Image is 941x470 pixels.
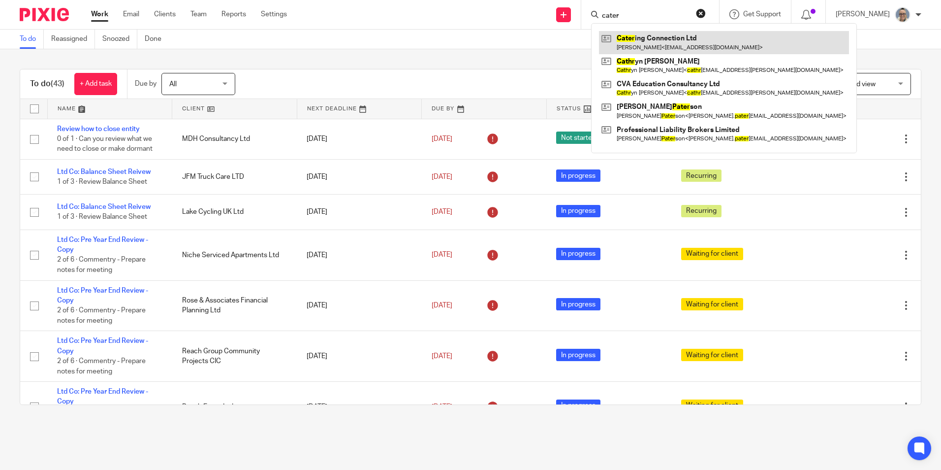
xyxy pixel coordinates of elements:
a: Email [123,9,139,19]
span: 2 of 6 · Commentry - Prepare notes for meeting [57,358,146,375]
a: Ltd Co: Balance Sheet Reivew [57,203,151,210]
img: Pixie [20,8,69,21]
td: [DATE] [297,382,422,433]
span: Waiting for client [681,400,743,412]
h1: To do [30,79,64,89]
td: MDH Consultancy Ltd [172,119,297,159]
button: Clear [696,8,706,18]
span: [DATE] [432,252,452,259]
td: Niche Serviced Apartments Ltd [172,230,297,280]
span: [DATE] [432,208,452,215]
a: Reports [221,9,246,19]
span: [DATE] [432,403,452,410]
span: 1 of 3 · Review Balance Sheet [57,178,147,185]
span: In progress [556,298,600,310]
span: Recurring [681,205,721,217]
a: Review how to close entity [57,126,140,133]
td: [DATE] [297,159,422,194]
td: [DATE] [297,280,422,331]
span: [DATE] [432,353,452,360]
span: Waiting for client [681,298,743,310]
td: [DATE] [297,230,422,280]
a: Team [190,9,207,19]
span: In progress [556,169,600,182]
a: Settings [261,9,287,19]
a: To do [20,30,44,49]
span: Waiting for client [681,248,743,260]
a: Snoozed [102,30,137,49]
span: In progress [556,248,600,260]
span: 2 of 6 · Commentry - Prepare notes for meeting [57,307,146,324]
span: 2 of 6 · Commentry - Prepare notes for meeting [57,257,146,274]
td: [DATE] [297,119,422,159]
td: [DATE] [297,195,422,230]
span: In progress [556,400,600,412]
td: Lake Cycling UK Ltd [172,195,297,230]
span: Get Support [743,11,781,18]
a: Ltd Co: Pre Year End Review - Copy [57,337,148,354]
td: Reach Essex Ltd [172,382,297,433]
a: Ltd Co: Pre Year End Review - Copy [57,388,148,405]
span: [DATE] [432,173,452,180]
a: Work [91,9,108,19]
span: In progress [556,349,600,361]
td: [DATE] [297,331,422,382]
td: JFM Truck Care LTD [172,159,297,194]
img: Website%20Headshot.png [895,7,910,23]
td: Rose & Associates Financial Planning Ltd [172,280,297,331]
span: Recurring [681,169,721,182]
span: [DATE] [432,302,452,309]
input: Search [601,12,690,21]
span: (43) [51,80,64,88]
a: Ltd Co: Pre Year End Review - Copy [57,287,148,304]
span: 0 of 1 · Can you review what we need to close or make dormant [57,135,153,153]
a: Done [145,30,169,49]
p: [PERSON_NAME] [836,9,890,19]
p: Due by [135,79,157,89]
span: All [169,81,177,88]
a: Ltd Co: Balance Sheet Reivew [57,168,151,175]
a: Ltd Co: Pre Year End Review - Copy [57,236,148,253]
span: 1 of 3 · Review Balance Sheet [57,214,147,221]
span: Waiting for client [681,349,743,361]
a: + Add task [74,73,117,95]
td: Reach Group Community Projects CIC [172,331,297,382]
span: [DATE] [432,135,452,142]
a: Clients [154,9,176,19]
span: In progress [556,205,600,217]
span: Not started [556,132,601,144]
a: Reassigned [51,30,95,49]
